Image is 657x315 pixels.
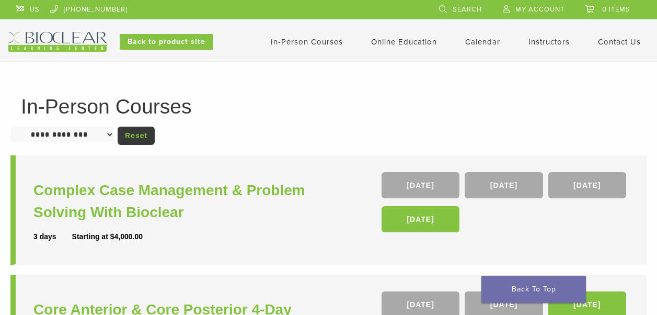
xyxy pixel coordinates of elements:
a: [DATE] [465,172,543,198]
a: Contact Us [598,37,641,47]
span: Search [453,5,482,14]
a: Online Education [371,37,437,47]
a: Back To Top [481,276,586,303]
span: My Account [515,5,564,14]
a: [DATE] [382,206,459,232]
a: [DATE] [382,172,459,198]
div: Starting at $4,000.00 [72,231,143,242]
div: 3 days [33,231,72,242]
span: 0 items [602,5,630,14]
a: Back to product site [120,34,213,50]
a: Calendar [465,37,500,47]
a: Complex Case Management & Problem Solving With Bioclear [33,179,331,223]
a: Instructors [528,37,570,47]
div: , , , [382,172,629,238]
img: Bioclear [8,32,107,52]
a: Reset [118,127,155,145]
h1: In-Person Courses [21,96,636,117]
a: [DATE] [548,172,626,198]
a: In-Person Courses [271,37,343,47]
